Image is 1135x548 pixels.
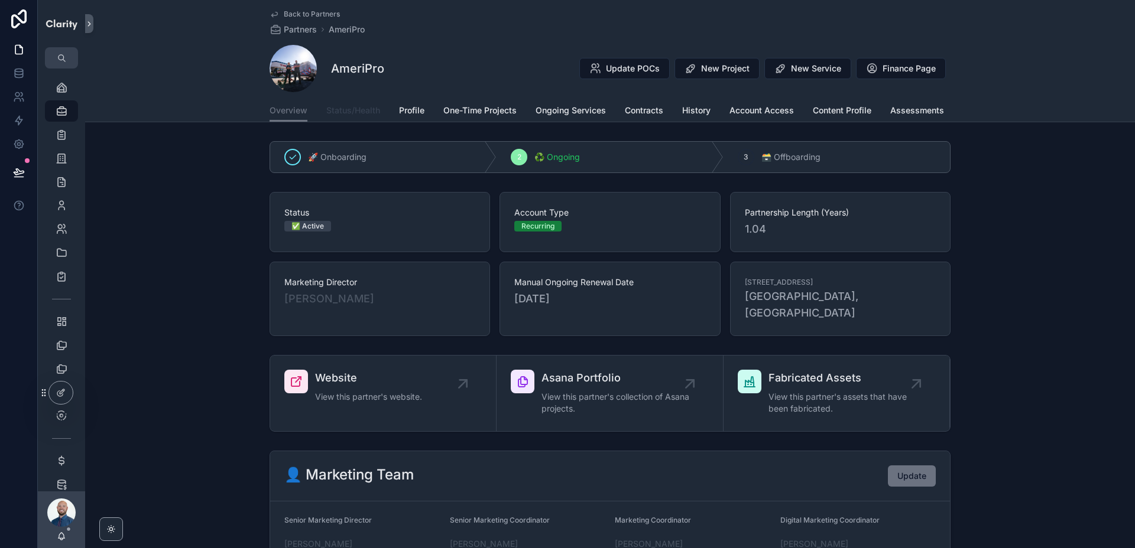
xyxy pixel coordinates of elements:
span: Back to Partners [284,9,340,19]
span: [STREET_ADDRESS] [745,278,813,287]
span: 2 [517,152,521,162]
span: Status [284,207,475,218]
button: Update POCs [579,58,670,79]
span: Senior Marketing Coordinator [450,516,550,524]
button: Finance Page [856,58,946,79]
span: [GEOGRAPHIC_DATA], [GEOGRAPHIC_DATA] [745,288,936,321]
span: Marketing Director [284,276,475,288]
span: Finance Page [883,63,936,74]
span: Manual Ongoing Renewal Date [514,276,705,288]
span: 🗃 Offboarding [761,151,821,163]
a: Fabricated AssetsView this partner's assets that have been fabricated. [724,355,950,431]
span: Profile [399,105,424,116]
h1: AmeriPro [331,60,384,77]
a: Profile [399,100,424,123]
a: Contracts [625,100,663,123]
div: scrollable content [38,68,85,491]
span: Assessments [890,105,944,116]
span: View this partner's collection of Asana projects. [541,391,689,415]
a: WebsiteView this partner's website. [270,355,497,431]
span: Contracts [625,105,663,116]
button: New Service [764,58,851,79]
span: Account Access [729,105,794,116]
span: [DATE] [514,291,705,307]
a: One-Time Projects [443,100,517,123]
span: Senior Marketing Director [284,516,372,524]
span: History [682,105,711,116]
span: Overview [270,105,307,116]
img: App logo [45,14,78,33]
span: View this partner's assets that have been fabricated. [768,391,916,415]
span: Content Profile [813,105,871,116]
span: Update POCs [606,63,660,74]
div: ✅ Active [291,221,324,231]
a: Content Profile [813,100,871,123]
a: History [682,100,711,123]
span: Ongoing Services [536,105,606,116]
span: 3 [744,152,748,162]
span: New Service [791,63,841,74]
a: Asana PortfolioView this partner's collection of Asana projects. [497,355,723,431]
span: New Project [701,63,750,74]
span: Website [315,370,422,386]
button: Update [888,465,936,487]
span: 1.04 [745,221,936,237]
span: Partnership Length (Years) [745,207,936,218]
span: Fabricated Assets [768,370,916,386]
span: Account Type [514,207,705,218]
a: AmeriPro [329,24,365,35]
span: Update [897,470,926,482]
span: Asana Portfolio [541,370,689,386]
span: 🚀 Onboarding [308,151,367,163]
a: Overview [270,100,307,122]
a: Back to Partners [270,9,340,19]
h2: 👤 Marketing Team [284,465,414,484]
span: Marketing Coordinator [615,516,691,524]
a: Ongoing Services [536,100,606,123]
div: Recurring [521,221,554,231]
a: Status/Health [326,100,380,123]
iframe: Spotlight [1,57,22,78]
a: Partners [270,24,317,35]
span: Partners [284,24,317,35]
a: Assessments [890,100,944,123]
span: One-Time Projects [443,105,517,116]
span: ♻️ Ongoing [534,151,580,163]
button: New Project [674,58,760,79]
span: Digital Marketing Coordinator [780,516,880,524]
a: [PERSON_NAME] [284,291,374,307]
a: Account Access [729,100,794,123]
span: Status/Health [326,105,380,116]
span: View this partner's website. [315,391,422,403]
